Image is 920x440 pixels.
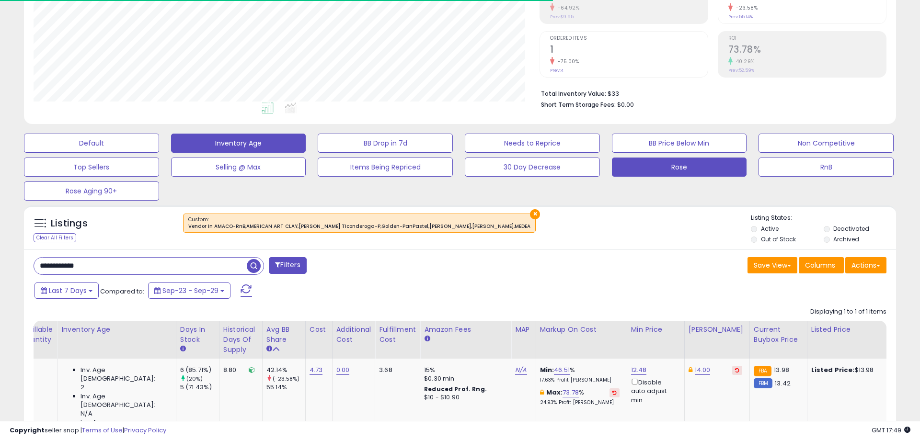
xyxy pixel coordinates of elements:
a: 14.00 [695,365,711,375]
button: Last 7 Days [34,282,99,299]
h2: 1 [550,44,708,57]
button: RnB [759,158,894,177]
button: Save View [747,257,797,273]
span: 13.42 [775,379,791,388]
div: Displaying 1 to 1 of 1 items [810,307,886,316]
strong: Copyright [10,426,45,435]
div: Inventory Age [61,325,172,335]
span: Inv. Age [DEMOGRAPHIC_DATA]: [80,366,168,383]
button: BB Price Below Min [612,134,747,153]
div: 42.14% [266,366,305,374]
div: 2 [20,366,50,374]
small: Amazon Fees. [424,335,430,343]
button: Inventory Age [171,134,306,153]
div: Current Buybox Price [754,325,803,345]
button: Non Competitive [759,134,894,153]
div: Vendor in AMACO-RnB,AMERICAN ART CLAY,[PERSON_NAME] Ticonderoga-P,Golden-PanPastel,[PERSON_NAME],... [188,223,530,230]
span: Inv. Age [DEMOGRAPHIC_DATA]: [80,418,168,435]
div: Disable auto adjust min [631,377,677,405]
label: Active [761,225,779,233]
small: -75.00% [554,58,579,65]
label: Out of Stock [761,235,796,243]
button: 30 Day Decrease [465,158,600,177]
span: Last 7 Days [49,286,87,295]
p: 24.93% Profit [PERSON_NAME] [540,399,620,406]
span: Ordered Items [550,36,708,41]
button: Columns [799,257,844,273]
div: Amazon Fees [424,325,507,335]
div: $13.98 [811,366,891,374]
b: Short Term Storage Fees: [541,101,616,109]
div: [PERSON_NAME] [689,325,746,335]
h2: 73.78% [728,44,886,57]
div: Min Price [631,325,680,335]
small: -23.58% [733,4,758,11]
button: Sep-23 - Sep-29 [148,282,230,299]
a: 4.73 [310,365,323,375]
b: Total Inventory Value: [541,90,606,98]
b: Listed Price: [811,365,855,374]
small: Avg BB Share. [266,345,272,353]
th: The percentage added to the cost of goods (COGS) that forms the calculator for Min & Max prices. [536,321,627,359]
button: Filters [269,257,306,274]
small: Prev: 55.14% [728,14,753,20]
span: Columns [805,260,835,270]
button: BB Drop in 7d [318,134,453,153]
span: ROI [728,36,886,41]
span: Sep-23 - Sep-29 [162,286,218,295]
small: Days In Stock. [180,345,186,353]
div: Historical Days Of Supply [223,325,258,355]
a: Privacy Policy [124,426,166,435]
button: Rose Aging 90+ [24,181,159,201]
small: (-23.58%) [273,375,299,383]
div: Avg BB Share [266,325,301,345]
div: $0.30 min [424,374,504,383]
div: 15% [424,366,504,374]
small: Prev: 52.59% [728,68,754,73]
small: FBA [754,366,771,376]
small: FBM [754,378,772,388]
a: 0.00 [336,365,350,375]
h5: Listings [51,217,88,230]
button: Top Sellers [24,158,159,177]
div: Listed Price [811,325,894,335]
label: Deactivated [833,225,869,233]
span: 13.98 [774,365,789,374]
p: Listing States: [751,214,896,223]
div: Markup on Cost [540,325,623,335]
li: $33 [541,87,879,99]
div: Fulfillment Cost [379,325,416,345]
button: × [530,209,540,219]
button: Items Being Repriced [318,158,453,177]
p: 17.63% Profit [PERSON_NAME] [540,377,620,384]
b: Max: [546,388,563,397]
small: 40.29% [733,58,755,65]
label: Archived [833,235,859,243]
div: seller snap | | [10,426,166,435]
small: (20%) [186,375,203,383]
span: Compared to: [100,287,144,296]
div: Additional Cost [336,325,371,345]
a: 46.51 [554,365,570,375]
div: $10 - $10.90 [424,394,504,402]
span: Custom: [188,216,530,230]
span: Inv. Age [DEMOGRAPHIC_DATA]: [80,392,168,409]
small: Prev: 4 [550,68,563,73]
div: MAP [515,325,531,335]
div: 8.80 [223,366,255,374]
b: Min: [540,365,554,374]
button: Actions [845,257,886,273]
button: Rose [612,158,747,177]
span: N/A [80,409,92,418]
span: $0.00 [617,100,634,109]
div: % [540,388,620,406]
div: 3.68 [379,366,413,374]
div: 6 (85.71%) [180,366,219,374]
a: 73.78 [563,388,579,397]
small: -64.92% [554,4,580,11]
button: Selling @ Max [171,158,306,177]
small: Prev: $9.95 [550,14,574,20]
div: Clear All Filters [34,233,76,242]
div: % [540,366,620,384]
b: Reduced Prof. Rng. [424,385,487,393]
